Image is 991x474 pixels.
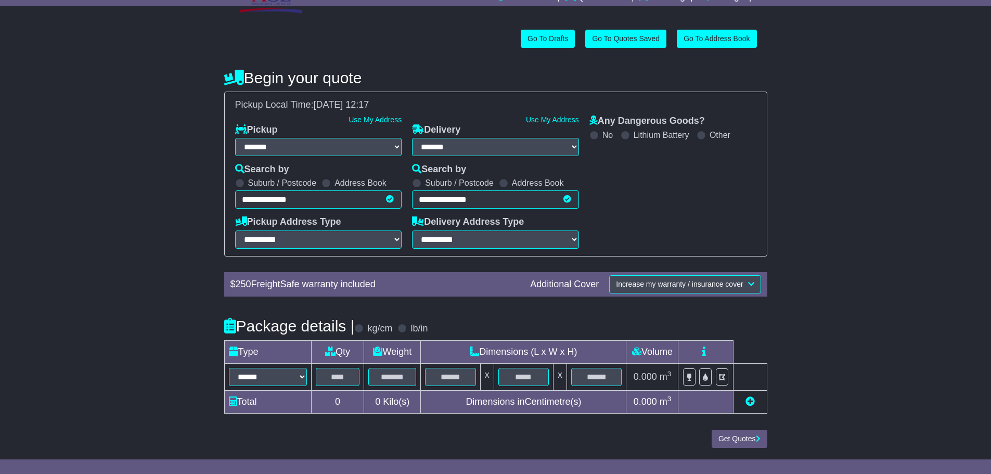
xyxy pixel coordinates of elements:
[521,30,575,48] a: Go To Drafts
[480,363,494,390] td: x
[667,370,672,378] sup: 3
[364,390,421,413] td: Kilo(s)
[225,279,525,290] div: $ FreightSafe warranty included
[421,390,626,413] td: Dimensions in Centimetre(s)
[609,275,761,293] button: Increase my warranty / insurance cover
[710,130,730,140] label: Other
[314,99,369,110] span: [DATE] 12:17
[554,363,567,390] td: x
[412,124,460,136] label: Delivery
[410,323,428,335] label: lb/in
[745,396,755,407] a: Add new item
[235,164,289,175] label: Search by
[412,216,524,228] label: Delivery Address Type
[712,430,767,448] button: Get Quotes
[425,178,494,188] label: Suburb / Postcode
[512,178,564,188] label: Address Book
[525,279,604,290] div: Additional Cover
[634,371,657,382] span: 0.000
[526,116,579,124] a: Use My Address
[334,178,387,188] label: Address Book
[311,390,364,413] td: 0
[367,323,392,335] label: kg/cm
[412,164,466,175] label: Search by
[375,396,380,407] span: 0
[230,99,762,111] div: Pickup Local Time:
[224,69,767,86] h4: Begin your quote
[421,340,626,363] td: Dimensions (L x W x H)
[364,340,421,363] td: Weight
[224,390,311,413] td: Total
[235,216,341,228] label: Pickup Address Type
[236,279,251,289] span: 250
[667,395,672,403] sup: 3
[660,371,672,382] span: m
[634,396,657,407] span: 0.000
[589,116,705,127] label: Any Dangerous Goods?
[634,130,689,140] label: Lithium Battery
[602,130,613,140] label: No
[349,116,402,124] a: Use My Address
[248,178,317,188] label: Suburb / Postcode
[626,340,678,363] td: Volume
[224,317,355,335] h4: Package details |
[235,124,278,136] label: Pickup
[660,396,672,407] span: m
[677,30,756,48] a: Go To Address Book
[585,30,666,48] a: Go To Quotes Saved
[616,280,743,288] span: Increase my warranty / insurance cover
[311,340,364,363] td: Qty
[224,340,311,363] td: Type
